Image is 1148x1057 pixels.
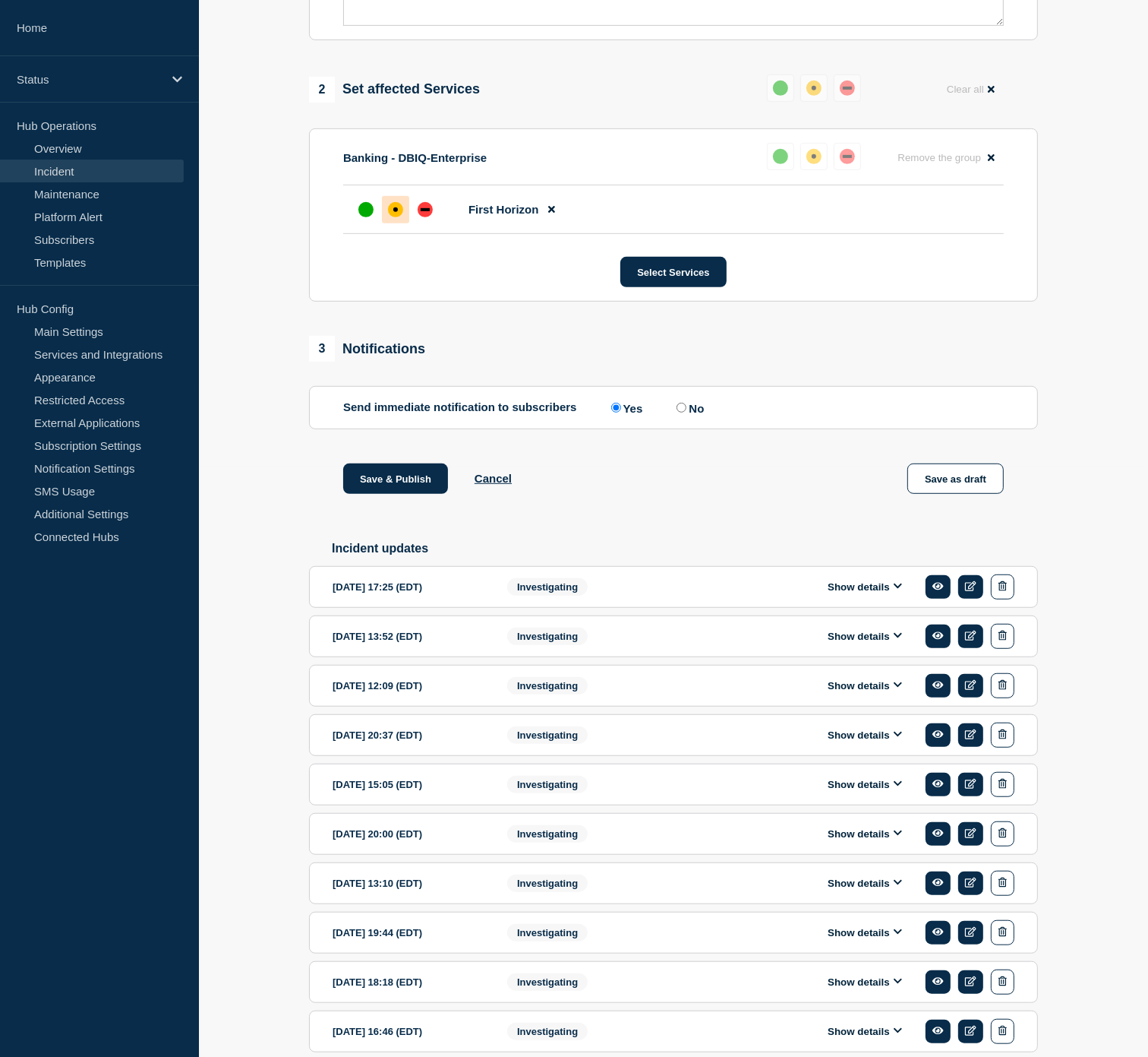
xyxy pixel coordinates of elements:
[309,336,335,362] span: 3
[507,726,588,744] span: Investigating
[507,875,588,892] span: Investigating
[343,400,1004,415] div: Send immediate notification to subscribers
[333,871,484,896] div: [DATE] 13:10 (EDT)
[333,772,484,797] div: [DATE] 15:05 (EDT)
[676,403,686,413] input: No
[897,152,981,163] span: Remove the group
[333,1019,484,1044] div: [DATE] 16:46 (EDT)
[767,143,794,170] button: up
[309,77,480,103] div: Set affected Services
[620,257,726,287] button: Select Services
[823,630,907,643] button: Show details
[823,778,907,791] button: Show details
[309,77,335,103] span: 2
[333,723,484,748] div: [DATE] 20:37 (EDT)
[907,464,1004,494] button: Save as draft
[309,336,425,362] div: Notifications
[333,624,484,649] div: [DATE] 13:52 (EDT)
[333,920,484,945] div: [DATE] 19:44 (EDT)
[806,149,822,164] div: affected
[773,149,788,164] div: up
[767,74,794,102] button: up
[333,970,484,995] div: [DATE] 18:18 (EDT)
[388,202,403,217] div: affected
[507,677,588,695] span: Investigating
[507,924,588,941] span: Investigating
[834,74,861,102] button: down
[611,403,621,413] input: Yes
[823,877,907,890] button: Show details
[333,821,484,847] div: [DATE] 20:00 (EDT)
[358,202,374,217] div: up
[507,578,588,596] span: Investigating
[333,673,484,698] div: [DATE] 12:09 (EDT)
[475,472,512,485] button: Cancel
[673,400,704,415] label: No
[823,1025,907,1038] button: Show details
[938,74,1004,104] button: Clear all
[823,729,907,742] button: Show details
[343,464,448,494] button: Save & Publish
[507,776,588,793] span: Investigating
[607,400,643,415] label: Yes
[773,81,788,96] div: up
[343,151,487,164] p: Banking - DBIQ-Enterprise
[823,679,907,692] button: Show details
[823,581,907,593] button: Show details
[333,574,484,600] div: [DATE] 17:25 (EDT)
[507,825,588,843] span: Investigating
[418,202,433,217] div: down
[800,143,828,170] button: affected
[823,828,907,840] button: Show details
[823,926,907,939] button: Show details
[507,628,588,645] span: Investigating
[834,143,861,170] button: down
[343,400,577,415] p: Send immediate notification to subscribers
[17,73,162,86] p: Status
[840,149,855,164] div: down
[888,143,1004,172] button: Remove the group
[507,1023,588,1040] span: Investigating
[332,542,1038,555] h2: Incident updates
[840,81,855,96] div: down
[823,976,907,989] button: Show details
[507,973,588,991] span: Investigating
[800,74,828,102] button: affected
[806,81,822,96] div: affected
[468,203,539,216] span: First Horizon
